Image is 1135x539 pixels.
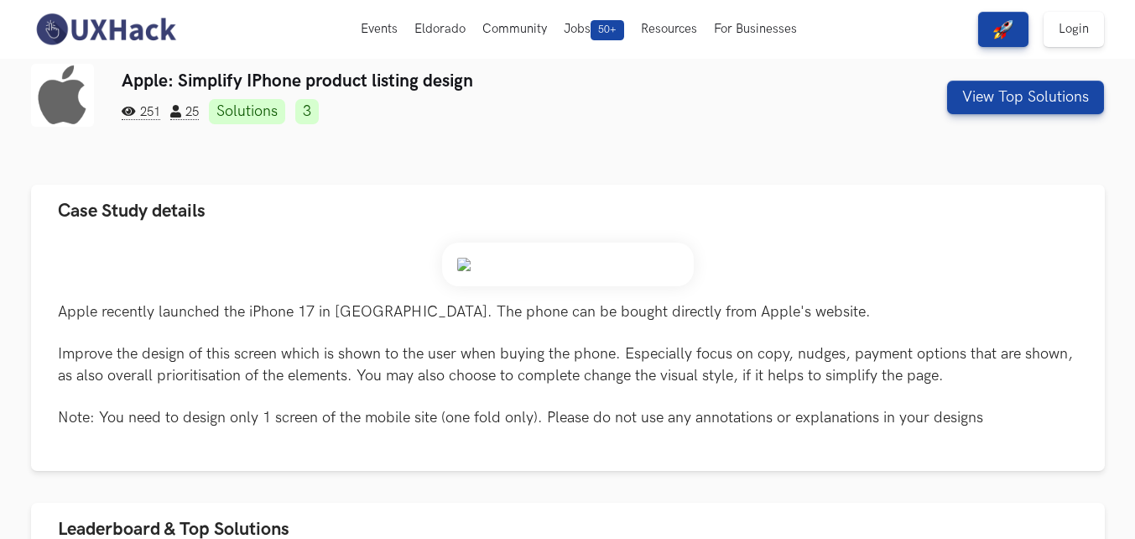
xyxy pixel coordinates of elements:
img: Apple logo [31,64,94,127]
span: Case Study details [58,200,206,222]
span: 50+ [591,20,624,40]
img: Weekend_Hackathon_84_banner.png [442,243,694,286]
span: 25 [170,105,199,120]
span: 251 [122,105,160,120]
div: Case Study details [31,238,1105,471]
a: Login [1044,12,1104,47]
a: Solutions [209,99,285,124]
h3: Apple: Simplify IPhone product listing design [122,71,832,92]
button: Case Study details [31,185,1105,238]
img: UXHack-logo.png [31,12,180,47]
img: rocket [993,19,1013,39]
button: View Top Solutions [947,81,1104,114]
p: Apple recently launched the iPhone 17 in [GEOGRAPHIC_DATA]. The phone can be bought directly from... [58,301,1078,428]
a: 3 [295,99,319,124]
